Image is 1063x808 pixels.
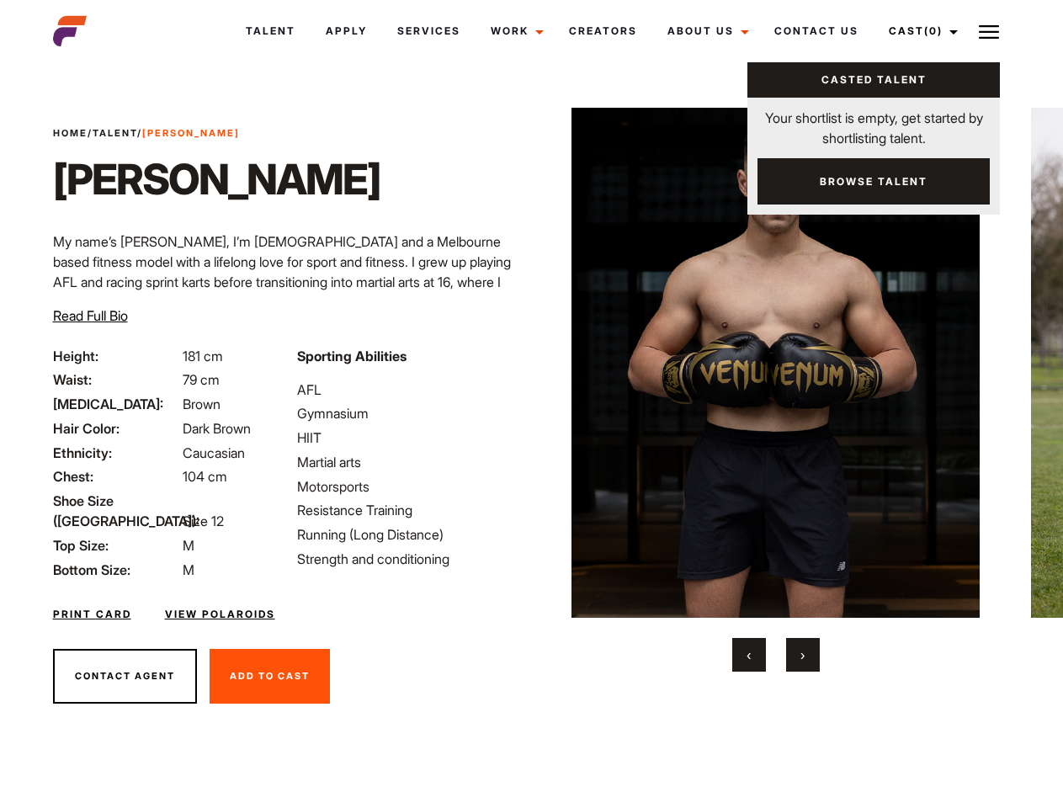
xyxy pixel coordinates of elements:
[53,443,179,463] span: Ethnicity:
[53,466,179,486] span: Chest:
[979,22,999,42] img: Burger icon
[53,346,179,366] span: Height:
[759,8,874,54] a: Contact Us
[297,348,407,364] strong: Sporting Abilities
[183,420,251,437] span: Dark Brown
[142,127,240,139] strong: [PERSON_NAME]
[53,560,179,580] span: Bottom Size:
[747,98,1000,148] p: Your shortlist is empty, get started by shortlisting talent.
[53,231,522,413] p: My name’s [PERSON_NAME], I’m [DEMOGRAPHIC_DATA] and a Melbourne based fitness model with a lifelo...
[183,348,223,364] span: 181 cm
[183,561,194,578] span: M
[53,491,179,531] span: Shoe Size ([GEOGRAPHIC_DATA]):
[297,403,521,423] li: Gymnasium
[297,452,521,472] li: Martial arts
[53,154,380,205] h1: [PERSON_NAME]
[53,607,131,622] a: Print Card
[382,8,476,54] a: Services
[183,468,227,485] span: 104 cm
[311,8,382,54] a: Apply
[53,306,128,326] button: Read Full Bio
[297,428,521,448] li: HIIT
[230,670,310,682] span: Add To Cast
[747,646,751,663] span: Previous
[297,549,521,569] li: Strength and conditioning
[183,371,220,388] span: 79 cm
[183,513,224,529] span: Size 12
[183,444,245,461] span: Caucasian
[924,24,943,37] span: (0)
[652,8,759,54] a: About Us
[554,8,652,54] a: Creators
[757,158,990,205] a: Browse Talent
[800,646,805,663] span: Next
[53,14,87,48] img: cropped-aefm-brand-fav-22-square.png
[874,8,968,54] a: Cast(0)
[53,394,179,414] span: [MEDICAL_DATA]:
[53,369,179,390] span: Waist:
[53,535,179,555] span: Top Size:
[297,500,521,520] li: Resistance Training
[53,418,179,439] span: Hair Color:
[165,607,275,622] a: View Polaroids
[210,649,330,704] button: Add To Cast
[183,396,221,412] span: Brown
[297,524,521,545] li: Running (Long Distance)
[53,126,240,141] span: / /
[231,8,311,54] a: Talent
[747,62,1000,98] a: Casted Talent
[93,127,137,139] a: Talent
[476,8,554,54] a: Work
[53,307,128,324] span: Read Full Bio
[53,127,88,139] a: Home
[297,380,521,400] li: AFL
[53,649,197,704] button: Contact Agent
[183,537,194,554] span: M
[297,476,521,497] li: Motorsports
